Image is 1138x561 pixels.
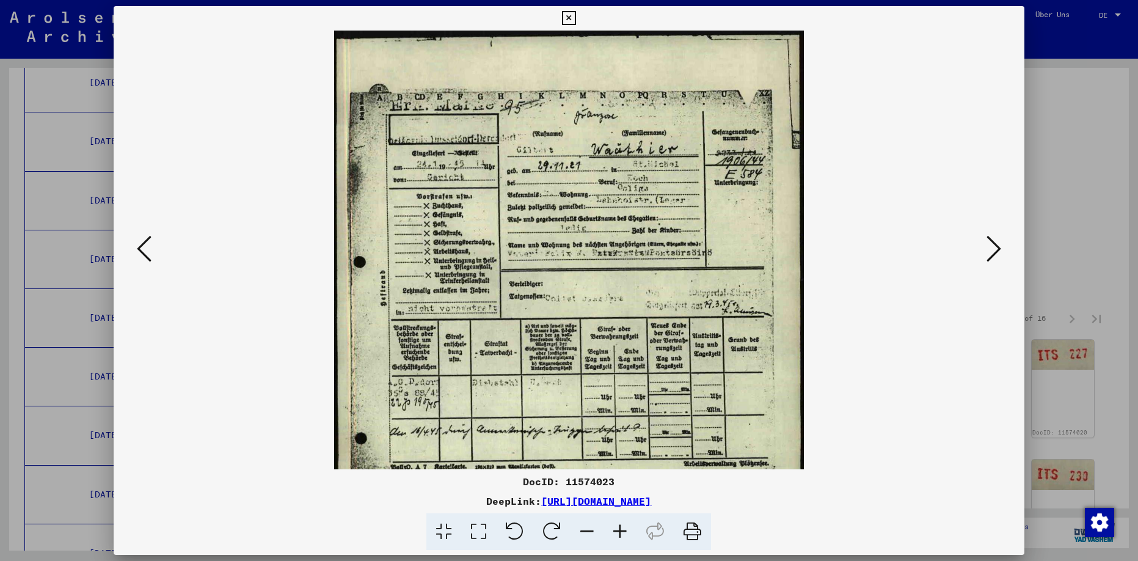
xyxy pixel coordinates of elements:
[114,474,1024,489] div: DocID: 11574023
[541,495,651,507] a: [URL][DOMAIN_NAME]
[114,494,1024,508] div: DeepLink:
[1085,508,1114,537] img: Zustimmung ändern
[1084,507,1114,537] div: Zustimmung ändern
